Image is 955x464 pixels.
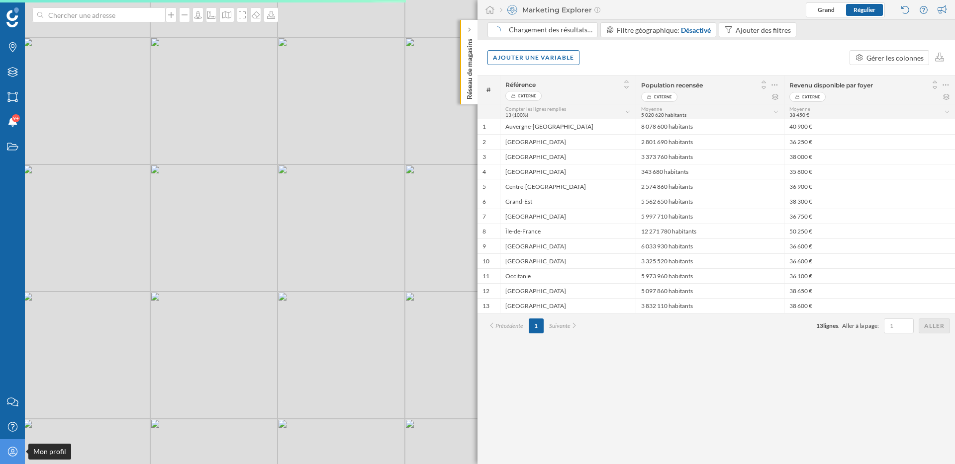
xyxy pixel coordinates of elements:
[13,113,19,123] span: 9+
[784,224,955,238] div: 50 250 €
[500,134,636,149] div: [GEOGRAPHIC_DATA]
[636,179,784,194] div: 2 574 860 habitants
[482,302,489,310] span: 13
[654,92,672,102] span: Externe
[500,119,636,134] div: Auvergne-[GEOGRAPHIC_DATA]
[636,164,784,179] div: 343 680 habitants
[789,106,810,112] span: Moyenne
[641,112,686,118] span: 5 020 620 habitants
[866,53,924,63] div: Gérer les colonnes
[482,183,486,191] span: 5
[818,6,835,13] span: Grand
[784,164,955,179] div: 35 800 €
[500,149,636,164] div: [GEOGRAPHIC_DATA]
[482,272,489,280] span: 11
[482,123,486,131] span: 1
[636,298,784,313] div: 3 832 110 habitants
[500,179,636,194] div: Centre-[GEOGRAPHIC_DATA]
[784,134,955,149] div: 36 250 €
[854,6,875,13] span: Régulier
[784,149,955,164] div: 38 000 €
[789,112,809,118] span: 38 450 €
[493,25,592,35] div: Chargement des résultats…
[505,112,528,118] span: 13 (100%)
[816,322,823,329] span: 13
[20,7,68,16] span: Assistance
[500,5,600,15] div: Marketing Explorer
[784,253,955,268] div: 36 600 €
[802,92,820,102] span: Externe
[482,213,486,221] span: 7
[505,81,536,88] span: Référence
[465,35,475,99] p: Réseau de magasins
[500,164,636,179] div: [GEOGRAPHIC_DATA]
[784,298,955,313] div: 38 600 €
[784,194,955,209] div: 38 300 €
[784,268,955,283] div: 36 100 €
[482,85,495,94] span: #
[500,298,636,313] div: [GEOGRAPHIC_DATA]
[482,242,486,250] span: 9
[789,81,873,89] span: Revenu disponible par foyer
[838,322,840,329] span: .
[636,224,784,238] div: 12 271 780 habitants
[636,194,784,209] div: 5 562 650 habitants
[518,91,536,101] span: Externe
[784,283,955,298] div: 38 650 €
[500,224,636,238] div: Île-de-France
[482,153,486,161] span: 3
[736,25,791,35] div: Ajouter des filtres
[636,268,784,283] div: 5 973 960 habitants
[887,321,911,331] input: 1
[482,257,489,265] span: 10
[636,149,784,164] div: 3 373 760 habitants
[823,322,838,329] span: lignes
[636,253,784,268] div: 3 325 520 habitants
[507,5,517,15] img: explorer.svg
[6,7,19,27] img: Logo Geoblink
[784,209,955,224] div: 36 750 €
[636,283,784,298] div: 5 097 860 habitants
[641,106,662,112] span: Moyenne
[636,238,784,253] div: 6 033 930 habitants
[784,179,955,194] div: 36 900 €
[482,228,486,235] span: 8
[784,238,955,253] div: 36 600 €
[784,119,955,134] div: 40 900 €
[482,168,486,176] span: 4
[482,198,486,206] span: 6
[482,287,489,295] span: 12
[505,106,566,112] span: Compter les lignes remplies
[636,119,784,134] div: 8 078 600 habitants
[842,321,879,330] span: Aller à la page:
[500,194,636,209] div: Grand-Est
[636,134,784,149] div: 2 801 690 habitants
[500,238,636,253] div: [GEOGRAPHIC_DATA]
[641,81,703,89] span: Population recensée
[500,209,636,224] div: [GEOGRAPHIC_DATA]
[500,283,636,298] div: [GEOGRAPHIC_DATA]
[482,138,486,146] span: 2
[636,209,784,224] div: 5 997 710 habitants
[617,26,679,34] span: Filtre géographique:
[681,25,711,35] div: Désactivé
[28,444,71,460] div: Mon profil
[500,268,636,283] div: Occitanie
[500,253,636,268] div: [GEOGRAPHIC_DATA]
